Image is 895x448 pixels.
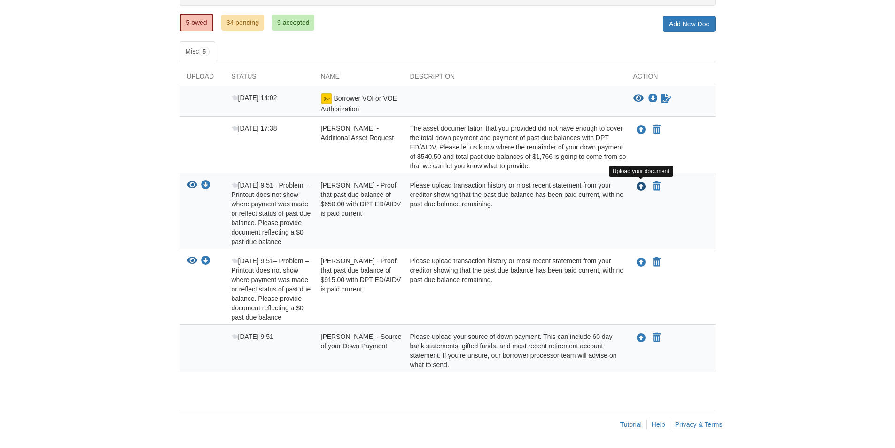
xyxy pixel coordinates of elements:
[633,94,644,103] button: View Borrower VOI or VOE Authorization
[187,256,197,266] button: View Jorge Rodriguez - Proof that past due balance of $915.00 with DPT ED/AIDV is paid current
[321,94,397,113] span: Borrower VOI or VOE Authorization
[314,71,403,86] div: Name
[660,93,672,104] a: Waiting for your co-borrower to e-sign
[232,125,277,132] span: [DATE] 17:38
[675,421,723,428] a: Privacy & Terms
[636,332,647,344] button: Upload Jorge Rodriguez - Source of your Down Payment
[609,166,673,177] div: Upload your document
[321,125,394,141] span: [PERSON_NAME] - Additional Asset Request
[663,16,716,32] a: Add New Doc
[652,181,662,192] button: Declare Jorge Rodriguez - Proof that past due balance of $650.00 with DPT ED/AIDV is paid current...
[403,124,626,171] div: The asset documentation that you provided did not have enough to cover the total down payment and...
[626,71,716,86] div: Action
[225,71,314,86] div: Status
[272,15,315,31] a: 9 accepted
[180,71,225,86] div: Upload
[232,333,273,340] span: [DATE] 9:51
[620,421,642,428] a: Tutorial
[652,332,662,344] button: Declare Jorge Rodriguez - Source of your Down Payment not applicable
[636,256,647,268] button: Upload Jorge Rodriguez - Proof that past due balance of $915.00 with DPT ED/AIDV is paid current
[403,256,626,322] div: Please upload transaction history or most recent statement from your creditor showing that the pa...
[221,15,264,31] a: 34 pending
[403,71,626,86] div: Description
[201,182,210,189] a: Download Jorge Rodriguez - Proof that past due balance of $650.00 with DPT ED/AIDV is paid current
[199,47,210,56] span: 5
[225,256,314,322] div: – Problem – Printout does not show where payment was made or reflect status of past due balance. ...
[187,181,197,190] button: View Jorge Rodriguez - Proof that past due balance of $650.00 with DPT ED/AIDV is paid current
[201,258,210,265] a: Download Jorge Rodriguez - Proof that past due balance of $915.00 with DPT ED/AIDV is paid current
[636,124,647,136] button: Upload Jorge Rodriguez - Additional Asset Request
[180,41,215,62] a: Misc
[180,14,213,31] a: 5 owed
[652,257,662,268] button: Declare Jorge Rodriguez - Proof that past due balance of $915.00 with DPT ED/AIDV is paid current...
[403,181,626,246] div: Please upload transaction history or most recent statement from your creditor showing that the pa...
[321,333,402,350] span: [PERSON_NAME] - Source of your Down Payment
[403,332,626,369] div: Please upload your source of down payment. This can include 60 day bank statements, gifted funds,...
[648,95,658,102] a: Download Borrower VOI or VOE Authorization
[652,124,662,135] button: Declare Jorge Rodriguez - Additional Asset Request not applicable
[321,257,401,293] span: [PERSON_NAME] - Proof that past due balance of $915.00 with DPT ED/AIDV is paid current
[321,93,332,104] img: esign
[652,421,665,428] a: Help
[225,181,314,246] div: – Problem – Printout does not show where payment was made or reflect status of past due balance. ...
[321,181,401,217] span: [PERSON_NAME] - Proof that past due balance of $650.00 with DPT ED/AIDV is paid current
[232,181,273,189] span: [DATE] 9:51
[636,181,647,193] button: Upload Jorge Rodriguez - Proof that past due balance of $650.00 with DPT ED/AIDV is paid current
[232,257,273,265] span: [DATE] 9:51
[232,94,277,102] span: [DATE] 14:02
